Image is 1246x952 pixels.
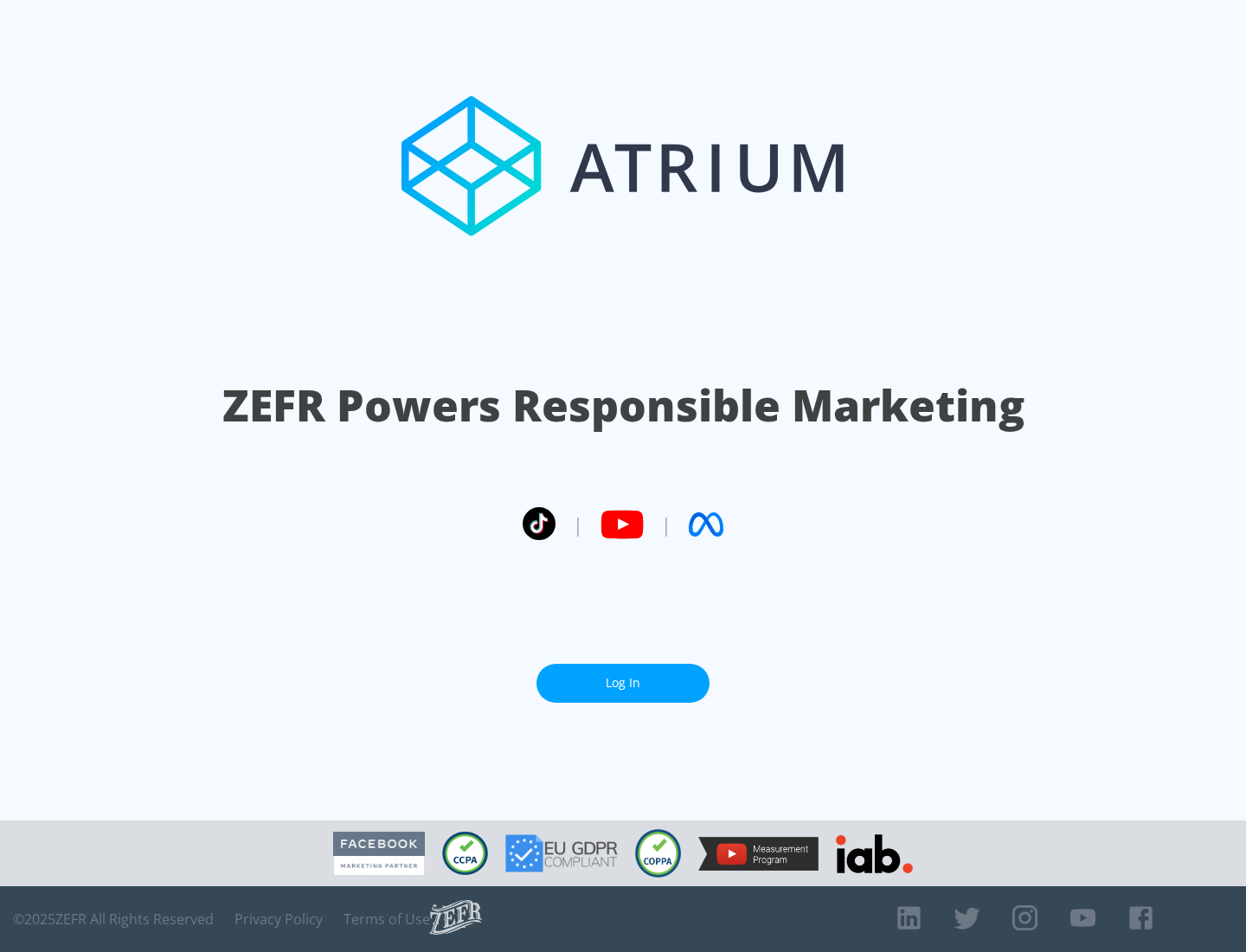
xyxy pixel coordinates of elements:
img: GDPR Compliant [505,834,618,872]
img: YouTube Measurement Program [698,837,819,871]
a: Privacy Policy [234,910,323,928]
span: © 2025 ZEFR All Rights Reserved [13,910,214,928]
img: IAB [836,834,913,873]
img: COPPA Compliant [635,829,681,878]
img: Facebook Marketing Partner [333,832,425,876]
span: | [573,511,583,537]
span: | [661,511,671,537]
h1: ZEFR Powers Responsible Marketing [222,376,1024,435]
img: CCPA Compliant [442,832,488,875]
a: Terms of Use [344,910,430,928]
a: Log In [536,664,710,703]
